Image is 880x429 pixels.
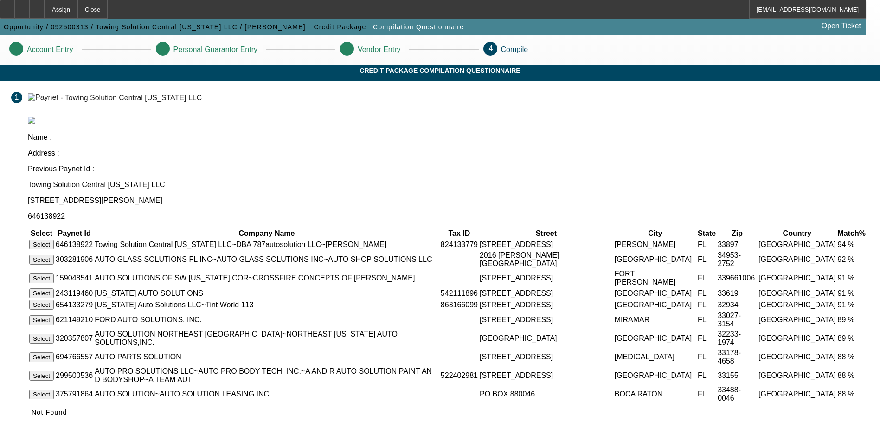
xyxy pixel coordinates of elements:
th: Zip [717,229,757,238]
button: Select [29,255,54,265]
th: Tax ID [440,229,478,238]
td: 243119460 [55,288,93,299]
p: Personal Guarantor Entry [173,45,257,54]
td: FL [697,385,716,403]
button: Compilation Questionnaire [371,19,466,35]
td: [US_STATE] Auto Solutions LLC~Tint World 113 [94,299,439,310]
button: Select [29,334,54,344]
p: Address : [28,149,869,157]
th: State [697,229,716,238]
td: [GEOGRAPHIC_DATA] [614,367,696,384]
td: FL [697,269,716,287]
td: FL [697,311,716,329]
td: 33027-3154 [717,311,757,329]
td: 299500536 [55,367,93,384]
button: Select [29,273,54,283]
td: Towing Solution Central [US_STATE] LLC~DBA 787autosolution LLC~[PERSON_NAME] [94,239,439,250]
th: Company Name [94,229,439,238]
td: [US_STATE] AUTO SOLUTIONS [94,288,439,299]
td: AUTO SOLUTIONS OF SW [US_STATE] COR~CROSSFIRE CONCEPTS OF [PERSON_NAME] [94,269,439,287]
th: Street [479,229,613,238]
th: Match% [837,229,866,238]
img: Paynet [28,93,58,102]
a: Open Ticket [818,18,865,34]
div: - Towing Solution Central [US_STATE] LLC [60,93,202,101]
td: FORD AUTO SOLUTIONS, INC. [94,311,439,329]
td: [STREET_ADDRESS] [479,299,613,310]
td: [MEDICAL_DATA] [614,348,696,366]
td: FL [697,367,716,384]
td: 33155 [717,367,757,384]
td: FL [697,299,716,310]
td: FORT [PERSON_NAME] [614,269,696,287]
td: 34953-2752 [717,251,757,268]
button: Credit Package [311,19,368,35]
span: Compilation Questionnaire [373,23,464,31]
td: 33178-4658 [717,348,757,366]
td: 159048541 [55,269,93,287]
td: 824133779 [440,239,478,250]
button: Select [29,390,54,399]
p: Account Entry [27,45,73,54]
td: 32233-1974 [717,330,757,347]
td: AUTO PRO SOLUTIONS LLC~AUTO PRO BODY TECH, INC.~A AND R AUTO SOLUTION PAINT AN D BODYSHOP~A TEAM AUT [94,367,439,384]
td: 88 % [837,348,866,366]
td: 33897 [717,239,757,250]
button: Select [29,315,54,325]
td: 89 % [837,330,866,347]
td: [GEOGRAPHIC_DATA] [758,288,836,299]
img: paynet_logo.jpg [28,117,35,124]
td: 863166099 [440,299,478,310]
span: Credit Package [314,23,366,31]
span: Credit Package Compilation Questionnaire [7,67,873,74]
button: Select [29,352,54,362]
button: Select [29,371,54,381]
td: [GEOGRAPHIC_DATA] [758,330,836,347]
td: [GEOGRAPHIC_DATA] [614,251,696,268]
p: 646138922 [28,212,869,221]
td: [GEOGRAPHIC_DATA] [614,288,696,299]
td: 654133279 [55,299,93,310]
td: [STREET_ADDRESS] [479,239,613,250]
span: 4 [489,45,493,52]
td: [STREET_ADDRESS] [479,288,613,299]
td: FL [697,251,716,268]
td: [PERSON_NAME] [614,239,696,250]
span: 1 [15,93,19,102]
td: 88 % [837,385,866,403]
td: 646138922 [55,239,93,250]
span: Opportunity / 092500313 / Towing Solution Central [US_STATE] LLC / [PERSON_NAME] [4,23,306,31]
td: [GEOGRAPHIC_DATA] [614,330,696,347]
td: 91 % [837,269,866,287]
td: FL [697,288,716,299]
td: [STREET_ADDRESS] [479,311,613,329]
td: 694766557 [55,348,93,366]
td: AUTO PARTS SOLUTION [94,348,439,366]
td: [STREET_ADDRESS] [479,269,613,287]
td: [GEOGRAPHIC_DATA] [758,269,836,287]
td: [GEOGRAPHIC_DATA] [758,239,836,250]
td: 2016 [PERSON_NAME][GEOGRAPHIC_DATA] [479,251,613,268]
th: Select [29,229,54,238]
th: Country [758,229,836,238]
td: 92 % [837,251,866,268]
td: [GEOGRAPHIC_DATA] [758,251,836,268]
td: [GEOGRAPHIC_DATA] [758,299,836,310]
td: 303281906 [55,251,93,268]
td: 320357807 [55,330,93,347]
td: 33619 [717,288,757,299]
td: [GEOGRAPHIC_DATA] [758,367,836,384]
p: [STREET_ADDRESS][PERSON_NAME] [28,196,869,205]
td: 94 % [837,239,866,250]
td: 33488-0046 [717,385,757,403]
p: Previous Paynet Id : [28,165,869,173]
th: City [614,229,696,238]
td: BOCA RATON [614,385,696,403]
td: [GEOGRAPHIC_DATA] [614,299,696,310]
td: FL [697,330,716,347]
button: Select [29,240,54,249]
button: Select [29,288,54,298]
td: 339661006 [717,269,757,287]
td: 91 % [837,288,866,299]
td: [GEOGRAPHIC_DATA] [758,311,836,329]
